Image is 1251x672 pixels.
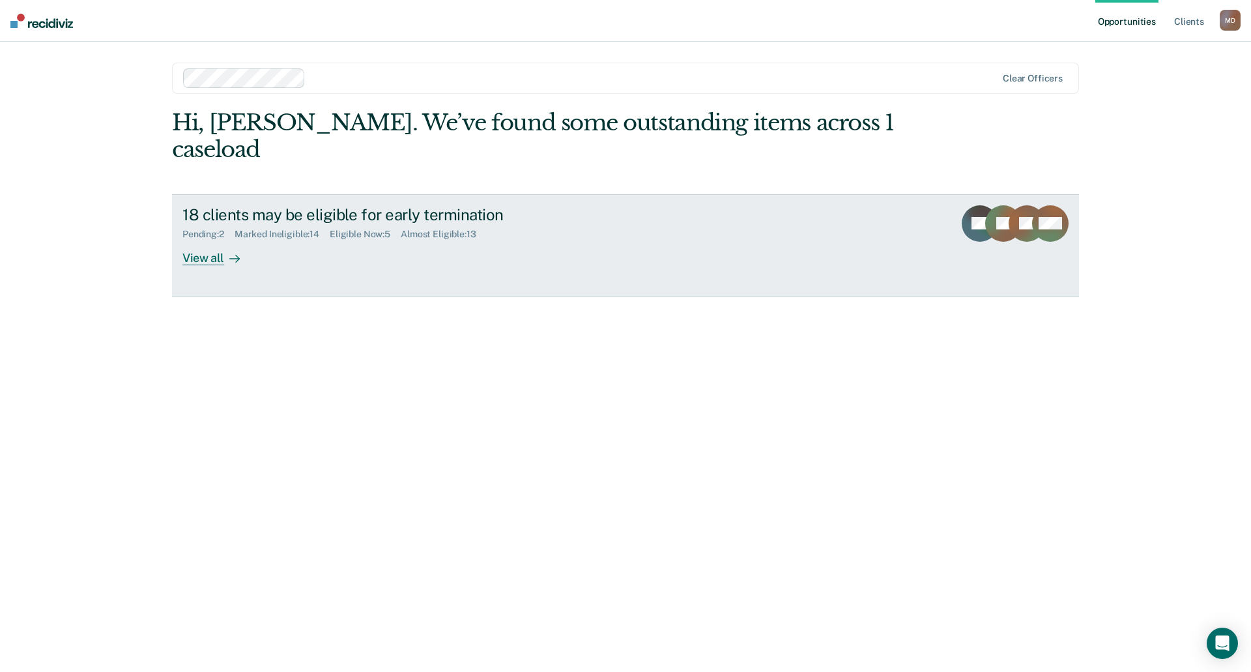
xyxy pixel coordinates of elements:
[1207,628,1238,659] div: Open Intercom Messenger
[1220,10,1241,31] button: MD
[182,229,235,240] div: Pending : 2
[172,194,1079,297] a: 18 clients may be eligible for early terminationPending:2Marked Ineligible:14Eligible Now:5Almost...
[172,110,898,163] div: Hi, [PERSON_NAME]. We’ve found some outstanding items across 1 caseload
[1003,73,1063,84] div: Clear officers
[330,229,401,240] div: Eligible Now : 5
[1220,10,1241,31] div: M D
[182,240,255,265] div: View all
[182,205,640,224] div: 18 clients may be eligible for early termination
[10,14,73,28] img: Recidiviz
[235,229,330,240] div: Marked Ineligible : 14
[401,229,487,240] div: Almost Eligible : 13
